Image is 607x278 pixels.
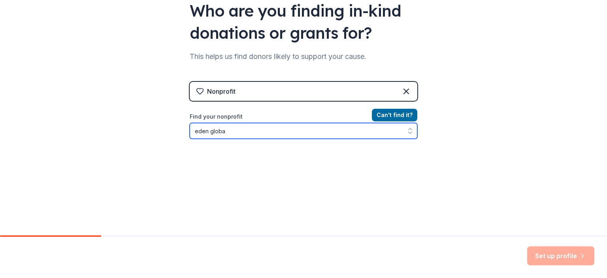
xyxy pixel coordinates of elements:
input: Search by name, EIN, or city [190,123,417,139]
label: Find your nonprofit [190,112,417,121]
button: Can't find it? [372,109,417,121]
div: Nonprofit [207,87,236,96]
div: This helps us find donors likely to support your cause. [190,50,417,63]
